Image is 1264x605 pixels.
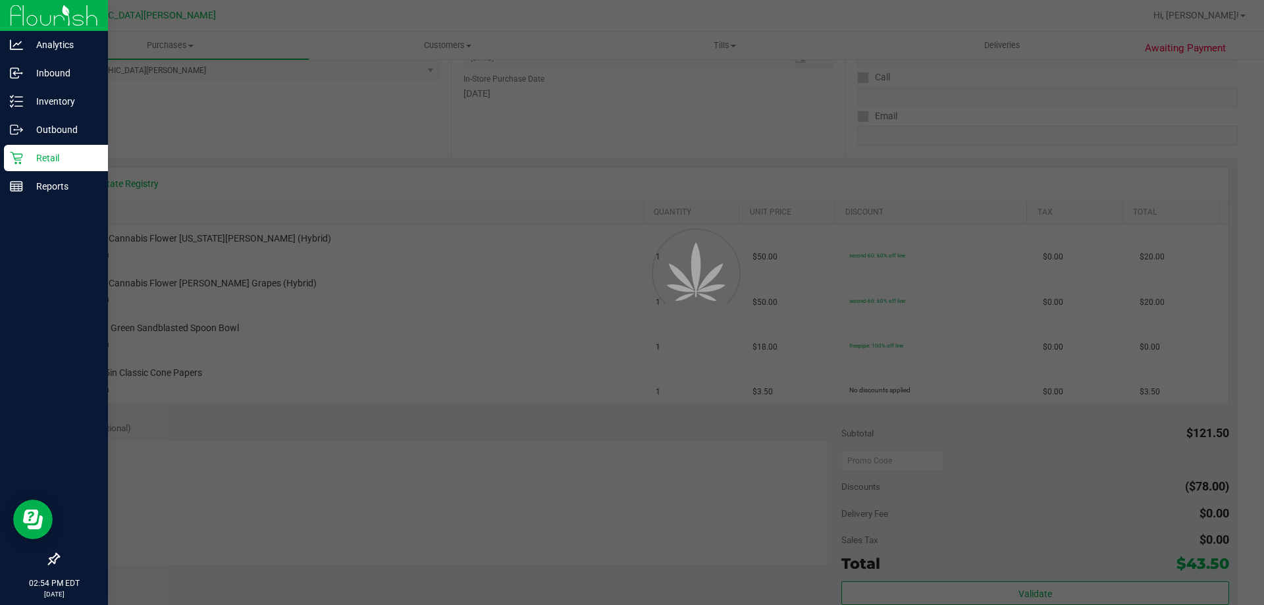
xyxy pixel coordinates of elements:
[23,122,102,138] p: Outbound
[10,180,23,193] inline-svg: Reports
[23,93,102,109] p: Inventory
[10,151,23,165] inline-svg: Retail
[13,500,53,539] iframe: Resource center
[10,66,23,80] inline-svg: Inbound
[23,178,102,194] p: Reports
[6,589,102,599] p: [DATE]
[10,123,23,136] inline-svg: Outbound
[23,37,102,53] p: Analytics
[10,38,23,51] inline-svg: Analytics
[23,65,102,81] p: Inbound
[6,577,102,589] p: 02:54 PM EDT
[23,150,102,166] p: Retail
[10,95,23,108] inline-svg: Inventory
